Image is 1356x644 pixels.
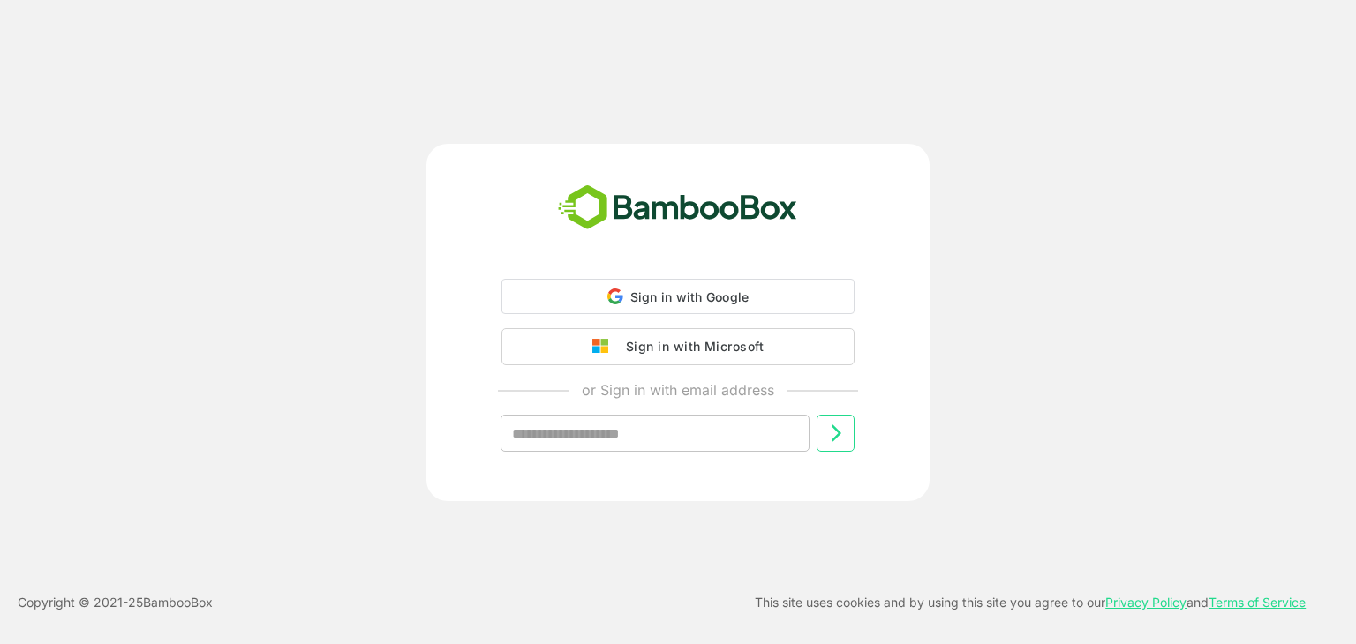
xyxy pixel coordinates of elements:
[1209,595,1306,610] a: Terms of Service
[493,312,863,351] iframe: Sign in with Google Button
[582,379,774,401] p: or Sign in with email address
[548,179,807,237] img: bamboobox
[501,279,855,314] div: Sign in with Google
[18,592,213,613] p: Copyright © 2021- 25 BambooBox
[755,592,1306,613] p: This site uses cookies and by using this site you agree to our and
[630,289,750,304] span: Sign in with Google
[1105,595,1186,610] a: Privacy Policy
